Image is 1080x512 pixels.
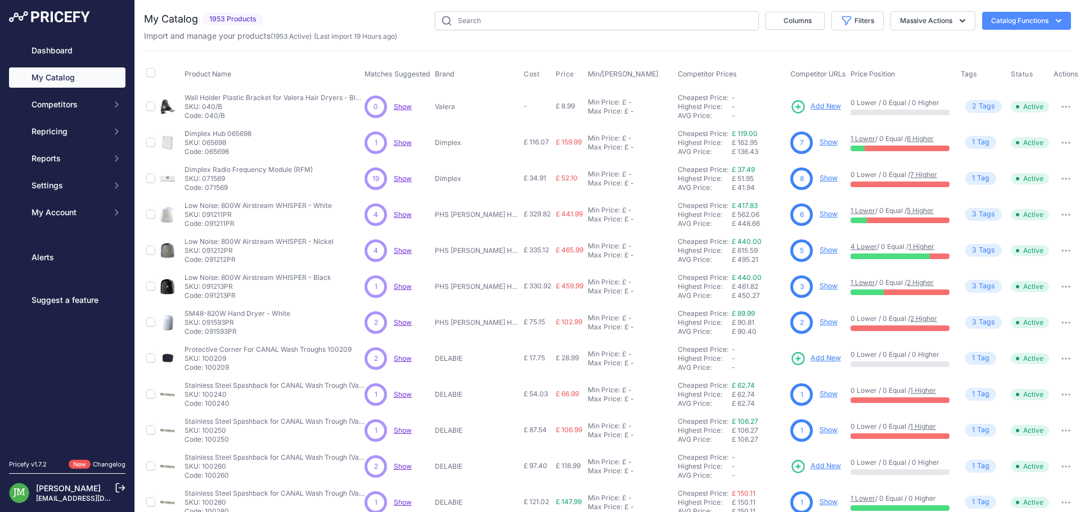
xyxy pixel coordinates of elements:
a: Cheapest Price: [678,381,728,389]
div: £ [624,143,628,152]
p: Code: 091593PR [184,327,290,336]
span: £ 102.99 [556,318,582,326]
span: £ 615.59 [732,246,758,255]
p: SKU: 091212PR [184,246,334,255]
a: Changelog [93,460,125,468]
p: Dimplex Radio Frequency Module (RFM) [184,165,313,174]
span: £ 461.82 [732,282,758,291]
a: £ 37.49 [732,165,755,174]
span: - [524,102,527,110]
div: - [628,251,634,260]
div: £ [622,134,626,143]
p: PHS [PERSON_NAME] Hand Dryers [435,282,519,291]
p: PHS [PERSON_NAME] Hand Dryers [435,246,519,255]
span: Actions [1054,70,1078,78]
div: - [626,98,632,107]
a: 1 Higher [910,422,936,431]
a: 6 Higher [907,134,934,143]
span: Show [394,138,412,147]
a: Show [394,390,412,398]
span: ( ) [271,32,312,40]
div: Min Price: [588,206,620,215]
span: Active [1011,317,1049,328]
a: Cheapest Price: [678,345,728,354]
a: Dashboard [9,40,125,61]
span: 3 [972,317,976,328]
span: (Last import 19 Hours ago) [314,32,397,40]
span: Competitor URLs [790,70,846,78]
div: Highest Price: [678,354,732,363]
span: £ 441.99 [556,210,583,218]
span: 1 [972,173,975,184]
span: 2 [972,101,976,112]
span: £ 330.92 [524,282,551,290]
p: Import and manage your products [144,30,397,42]
span: Tag [965,172,996,185]
span: Show [394,174,412,183]
div: £ [624,215,628,224]
div: Highest Price: [678,246,732,255]
p: SKU: 065698 [184,138,251,147]
a: 1 Lower [850,206,875,215]
span: £ 8.99 [556,102,575,110]
a: £ 89.99 [732,309,755,318]
span: £ 51.95 [732,174,754,183]
button: Competitors [9,94,125,115]
span: 2 [374,318,378,328]
span: 3 [800,282,804,292]
a: Show [820,138,838,146]
div: Max Price: [588,323,622,332]
div: £ 448.66 [732,219,786,228]
span: - [732,354,735,363]
span: Show [394,210,412,219]
span: Add New [811,461,841,472]
p: SKU: 091593PR [184,318,290,327]
span: Tag [965,352,996,365]
p: Low Noise: 800W Airstream WHISPER - Nickel [184,237,334,246]
a: 5 Higher [907,206,934,215]
nav: Sidebar [9,40,125,446]
p: Code: 091211PR [184,219,332,228]
div: Max Price: [588,143,622,152]
div: - [628,107,634,116]
span: Tag [965,280,1002,293]
p: 0 Lower / 0 Equal / [850,170,949,179]
a: Cheapest Price: [678,165,728,174]
span: Show [394,462,412,470]
span: £ 465.99 [556,246,583,254]
h2: My Catalog [144,11,198,27]
p: Valera [435,102,519,111]
p: SKU: 091211PR [184,210,332,219]
span: Active [1011,245,1049,256]
span: £ 116.07 [524,138,549,146]
button: Massive Actions [890,11,975,30]
span: 1 [375,138,377,148]
div: £ [624,287,628,296]
a: 1 Lower [850,494,875,502]
button: Status [1011,70,1036,79]
div: Max Price: [588,359,622,368]
span: Brand [435,70,454,78]
p: PHS [PERSON_NAME] Hand Dryers [435,210,519,219]
div: - [626,206,632,215]
span: Active [1011,209,1049,220]
span: Cost [524,70,539,79]
p: SKU: 040/B [184,102,364,111]
a: [PERSON_NAME] [36,483,101,493]
a: £ 62.74 [732,381,755,389]
a: Show [820,210,838,218]
p: Stainless Steel Spashback for CANAL Wash Trough (Various Lengths) - 600mm Length / Polished Satin [184,381,364,390]
a: 1 Higher [908,242,934,251]
div: £ [622,98,626,107]
a: Cheapest Price: [678,453,728,461]
button: Repricing [9,121,125,142]
span: 6 [800,210,804,220]
a: [EMAIL_ADDRESS][DOMAIN_NAME] [36,494,154,502]
p: Code: 040/B [184,111,364,120]
button: My Account [9,202,125,223]
span: Repricing [31,126,105,137]
button: Reports [9,148,125,169]
div: £ [624,359,628,368]
span: Matches Suggested [364,70,430,78]
a: 1953 Active [273,32,309,40]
